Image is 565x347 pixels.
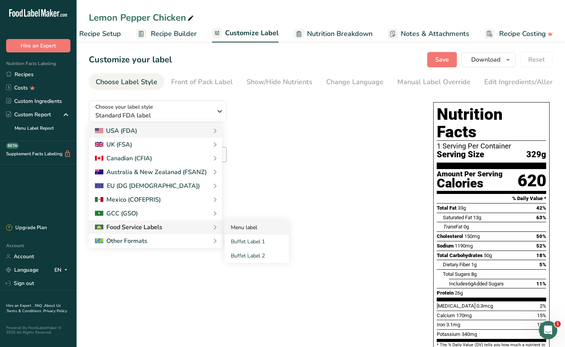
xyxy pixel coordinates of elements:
[6,39,70,52] button: Hire an Expert
[462,331,477,337] span: 340mg
[455,243,473,249] span: 1190mg
[537,313,546,318] span: 15%
[95,209,138,218] div: GCC (GSO)
[437,150,484,160] span: Serving Size
[89,101,227,122] button: Choose your label style Standard FDA label
[225,235,289,249] a: Buffet Label 1
[485,25,553,42] a: Recipe Costing
[443,262,470,267] span: Dietary Fiber
[462,52,516,67] button: Download
[437,205,457,211] span: Total Fat
[6,224,47,232] div: Upgrade Plan
[401,29,469,39] span: Notes & Attachments
[528,55,545,64] span: Reset
[464,224,469,230] span: 0g
[427,52,457,67] button: Save
[536,253,546,258] span: 18%
[456,313,472,318] span: 170mg
[518,171,546,191] div: 620
[225,220,289,235] a: Menu label
[95,111,212,120] span: Standard FDA label
[536,205,546,211] span: 42%
[54,266,70,275] div: EN
[536,233,546,239] span: 50%
[294,25,372,42] a: Nutrition Breakdown
[499,29,546,39] span: Recipe Costing
[437,142,546,150] div: 1 Serving Per Container
[247,77,312,87] div: Show/Hide Nutrients
[89,54,172,66] h1: Customize your label
[437,178,503,189] div: Calories
[79,29,121,39] span: Recipe Setup
[443,224,456,230] i: Trans
[437,233,463,239] span: Cholesterol
[307,29,372,39] span: Nutrition Breakdown
[7,308,43,314] a: Terms & Conditions .
[539,321,557,339] iframe: Intercom live chat
[437,290,454,296] span: Protein
[151,29,197,39] span: Recipe Builder
[443,224,462,230] span: Fat
[537,322,546,327] span: 15%
[6,303,33,308] a: Hire an Expert .
[477,303,493,309] span: 0.3mcg
[526,150,546,160] span: 329g
[437,322,445,327] span: Iron
[225,249,289,263] a: Buffet Label 2
[65,25,121,42] a: Recipe Setup
[437,194,546,203] section: % Daily Value *
[464,233,480,239] span: 150mg
[397,77,470,87] div: Manual Label Override
[437,253,483,258] span: Total Carbohydrates
[437,243,454,249] span: Sodium
[449,281,504,287] span: Includes Added Sugars
[536,215,546,220] span: 63%
[89,11,195,24] div: Lemon Pepper Chicken
[95,181,200,191] div: EU (DG [DEMOGRAPHIC_DATA])
[212,24,279,43] a: Customize Label
[437,106,546,141] h1: Nutrition Facts
[96,77,157,87] div: Choose Label Style
[458,205,466,211] span: 33g
[539,262,546,267] span: 5%
[95,140,132,149] div: UK (FSA)
[95,223,162,232] div: Food Service Labels
[540,303,546,309] span: 2%
[437,313,455,318] span: Calcium
[35,303,44,308] a: FAQ .
[43,308,67,314] a: Privacy Policy
[136,25,197,42] a: Recipe Builder
[437,303,475,309] span: [MEDICAL_DATA]
[437,171,503,178] div: Amount Per Serving
[484,253,492,258] span: 50g
[471,271,477,277] span: 8g
[468,281,473,287] span: 6g
[6,303,61,314] a: About Us .
[435,55,449,64] span: Save
[95,211,103,216] img: 2Q==
[6,143,19,149] div: BETA
[536,281,546,287] span: 11%
[171,77,233,87] div: Front of Pack Label
[388,25,469,42] a: Notes & Attachments
[95,126,137,135] div: USA (FDA)
[95,195,161,204] div: Mexico (COFEPRIS)
[443,271,470,277] span: Total Sugars
[536,243,546,249] span: 52%
[225,28,279,38] span: Customize Label
[473,215,481,220] span: 13g
[520,52,553,67] button: Reset
[95,103,153,111] span: Choose your label style
[95,154,152,163] div: Canadian (CFIA)
[95,236,147,246] div: Other Formats
[471,55,500,64] span: Download
[555,321,561,327] span: 1
[471,262,477,267] span: 1g
[455,290,463,296] span: 26g
[6,326,70,335] div: Powered By FoodLabelMaker © 2025 All Rights Reserved
[326,77,384,87] div: Change Language
[443,215,472,220] span: Saturated Fat
[437,331,460,337] span: Potassium
[446,322,460,327] span: 3.1mg
[95,168,207,177] div: Australia & New Zealanad (FSANZ)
